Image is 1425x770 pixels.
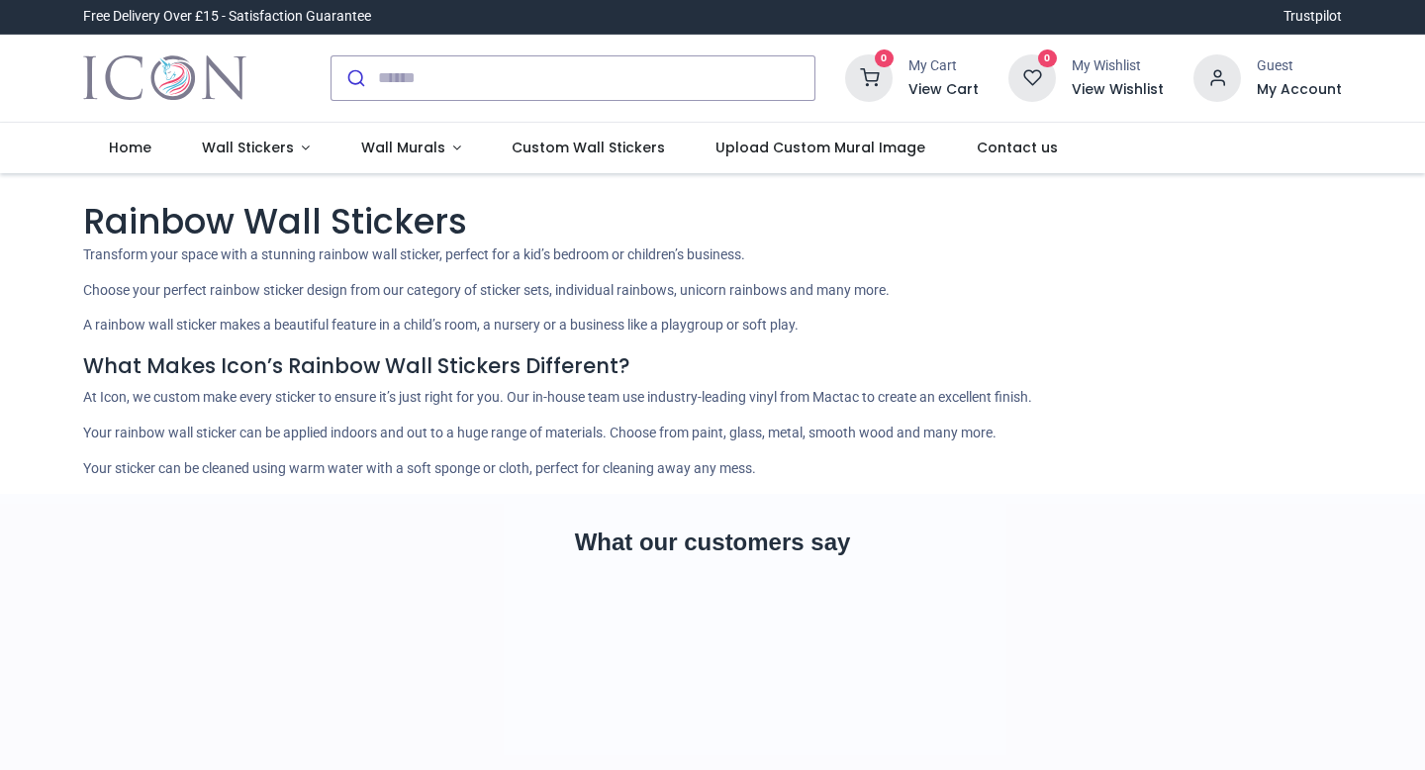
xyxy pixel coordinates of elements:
[109,138,151,157] span: Home
[83,7,371,27] div: Free Delivery Over £15 - Satisfaction Guarantee
[977,138,1058,157] span: Contact us
[1072,80,1164,100] a: View Wishlist
[176,123,335,174] a: Wall Stickers
[908,80,979,100] a: View Cart
[1072,56,1164,76] div: My Wishlist
[83,50,246,106] img: Icon Wall Stickers
[361,138,445,157] span: Wall Murals
[715,138,925,157] span: Upload Custom Mural Image
[1283,7,1342,27] a: Trustpilot
[845,68,893,84] a: 0
[83,281,1342,301] p: Choose your perfect rainbow sticker design from our category of sticker sets, individual rainbows...
[83,351,1342,380] h4: What Makes Icon’s Rainbow Wall Stickers Different?
[202,138,294,157] span: Wall Stickers
[83,245,1342,265] p: Transform your space with a stunning rainbow wall sticker, perfect for a kid’s bedroom or childre...
[83,594,1342,732] iframe: Customer reviews powered by Trustpilot
[83,50,246,106] a: Logo of Icon Wall Stickers
[512,138,665,157] span: Custom Wall Stickers
[1257,80,1342,100] a: My Account
[83,316,1342,336] p: A rainbow wall sticker makes a beautiful feature in a child’s room, a nursery or a business like ...
[335,123,487,174] a: Wall Murals
[1257,56,1342,76] div: Guest
[83,459,1342,479] p: Your sticker can be cleaned using warm water with a soft sponge or cloth, perfect for cleaning aw...
[875,49,894,68] sup: 0
[332,56,378,100] button: Submit
[908,56,979,76] div: My Cart
[83,197,1342,245] h1: Rainbow Wall Stickers
[1008,68,1056,84] a: 0
[83,388,1342,408] p: At Icon, we custom make every sticker to ensure it’s just right for you. Our in-house team use in...
[83,526,1342,559] h2: What our customers say
[83,424,1342,443] p: Your rainbow wall sticker can be applied indoors and out to a huge range of materials. Choose fro...
[1038,49,1057,68] sup: 0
